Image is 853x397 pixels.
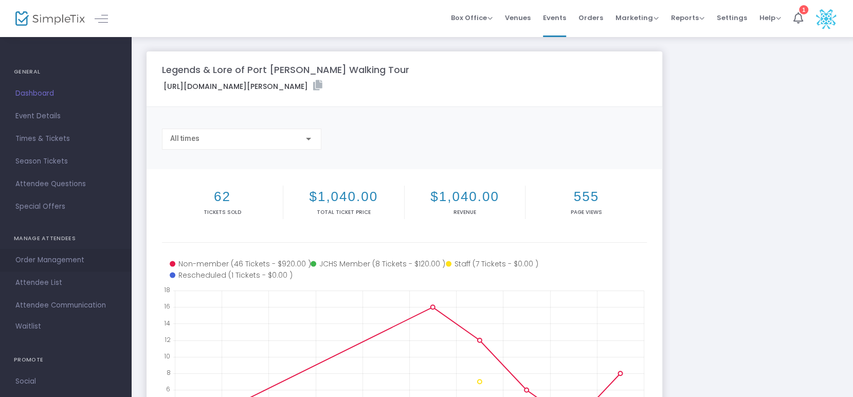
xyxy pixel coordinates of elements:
[285,189,402,205] h2: $1,040.00
[164,318,170,327] text: 14
[759,13,781,23] span: Help
[15,321,41,332] span: Waitlist
[528,208,645,216] p: Page Views
[14,228,117,249] h4: MANAGE ATTENDEES
[167,368,171,377] text: 8
[165,335,171,344] text: 12
[407,208,523,216] p: Revenue
[164,208,281,216] p: Tickets sold
[505,5,531,31] span: Venues
[717,5,747,31] span: Settings
[14,62,117,82] h4: GENERAL
[528,189,645,205] h2: 555
[15,276,116,290] span: Attendee List
[799,5,808,14] div: 1
[166,385,170,393] text: 6
[15,155,116,168] span: Season Tickets
[615,13,659,23] span: Marketing
[164,351,170,360] text: 10
[170,134,199,142] span: All times
[451,13,493,23] span: Box Office
[162,63,409,77] m-panel-title: Legends & Lore of Port [PERSON_NAME] Walking Tour
[285,208,402,216] p: Total Ticket Price
[15,200,116,213] span: Special Offers
[407,189,523,205] h2: $1,040.00
[15,299,116,312] span: Attendee Communication
[164,80,322,92] label: [URL][DOMAIN_NAME][PERSON_NAME]
[164,285,170,294] text: 18
[15,177,116,191] span: Attendee Questions
[15,110,116,123] span: Event Details
[164,302,170,311] text: 16
[15,132,116,146] span: Times & Tickets
[578,5,603,31] span: Orders
[15,375,116,388] span: Social
[15,254,116,267] span: Order Management
[14,350,117,370] h4: PROMOTE
[164,189,281,205] h2: 62
[15,87,116,100] span: Dashboard
[671,13,704,23] span: Reports
[543,5,566,31] span: Events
